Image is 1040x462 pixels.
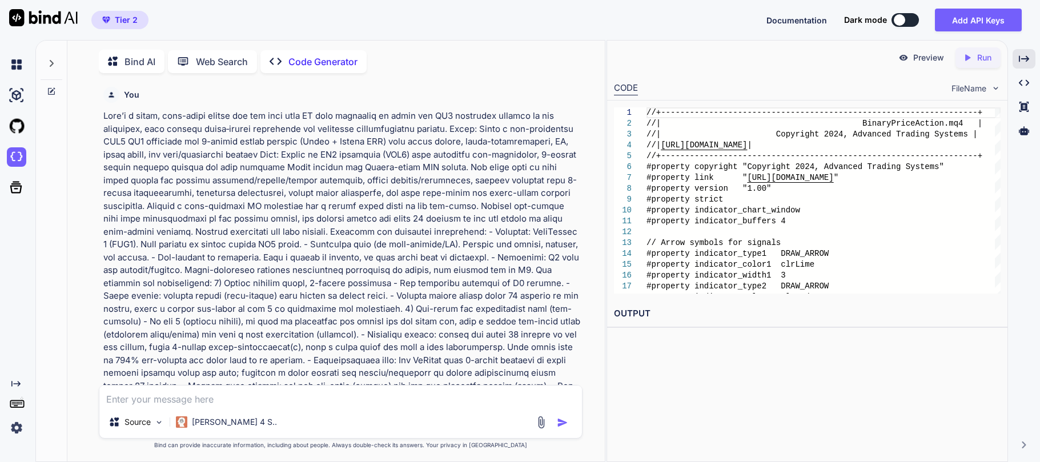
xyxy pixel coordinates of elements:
img: ai-studio [7,86,26,105]
span: //| [647,140,661,150]
div: 7 [614,172,632,183]
img: icon [557,417,568,428]
span: #property indicator_chart_window [647,206,800,215]
p: Code Generator [288,55,358,69]
div: 5 [614,151,632,162]
img: chevron down [991,83,1001,93]
div: 15 [614,259,632,270]
img: Pick Models [154,417,164,427]
p: Web Search [196,55,248,69]
span: " [833,173,838,182]
span: #property indicator_type1 DRAW_ARROW [647,249,829,258]
span: -------------------+ [886,151,982,160]
span: #property indicator_color1 clrLime [647,260,814,269]
span: | [747,140,752,150]
span: #property version "1.00" [647,184,771,193]
span: Documentation [766,15,827,25]
img: preview [898,53,909,63]
div: 18 [614,292,632,303]
img: darkCloudIdeIcon [7,147,26,167]
span: d Trading Systems | [886,130,978,139]
div: 16 [614,270,632,281]
div: 12 [614,227,632,238]
div: 10 [614,205,632,216]
img: githubLight [7,116,26,136]
span: yPriceAction.mq4 | [886,119,982,128]
div: 1 [614,107,632,118]
div: CODE [614,82,638,95]
span: //| Copyright 2024, Advance [647,130,886,139]
span: FileName [951,83,986,94]
div: 2 [614,118,632,129]
span: //+----------------------------------------------- [647,108,886,117]
span: [URL][DOMAIN_NAME] [661,140,747,150]
span: [URL][DOMAIN_NAME] [747,173,833,182]
div: 6 [614,162,632,172]
img: Claude 4 Sonnet [176,416,187,428]
p: Run [977,52,991,63]
img: premium [102,17,110,23]
div: 8 [614,183,632,194]
span: #property strict [647,195,723,204]
span: #property indicator_buffers 4 [647,216,786,226]
span: ing Systems" [886,162,944,171]
button: premiumTier 2 [91,11,148,29]
div: 13 [614,238,632,248]
span: #property indicator_type2 DRAW_ARROW [647,282,829,291]
span: //+----------------------------------------------- [647,151,886,160]
span: #property indicator_color2 clrRed [647,292,810,302]
span: //| Binar [647,119,886,128]
div: 3 [614,129,632,140]
img: chat [7,55,26,74]
p: Bind AI [125,55,155,69]
h2: OUTPUT [607,300,1008,327]
p: Preview [913,52,944,63]
span: #property indicator_width1 3 [647,271,786,280]
span: Dark mode [844,14,887,26]
p: Bind can provide inaccurate information, including about people. Always double-check its answers.... [99,441,583,449]
span: #property copyright "Copyright 2024, Advanced Trad [647,162,886,171]
span: -------------------+ [886,108,982,117]
span: #property link " [647,173,747,182]
img: attachment [535,416,548,429]
div: 11 [614,216,632,227]
span: Tier 2 [115,14,138,26]
div: 17 [614,281,632,292]
div: 9 [614,194,632,205]
span: // Arrow symbols for signals [647,238,781,247]
div: 14 [614,248,632,259]
img: settings [7,418,26,437]
p: Source [125,416,151,428]
p: [PERSON_NAME] 4 S.. [192,416,277,428]
button: Documentation [766,14,827,26]
h6: You [124,89,139,101]
button: Add API Keys [935,9,1022,31]
div: 4 [614,140,632,151]
img: Bind AI [9,9,78,26]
